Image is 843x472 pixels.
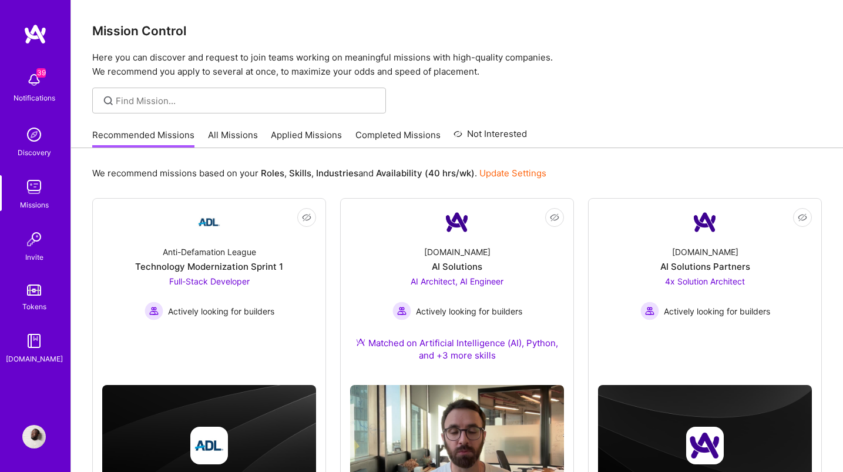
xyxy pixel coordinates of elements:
img: logo [23,24,47,45]
img: Actively looking for builders [145,302,163,320]
img: guide book [22,329,46,353]
div: [DOMAIN_NAME] [672,246,738,258]
b: Industries [316,168,358,179]
img: discovery [22,123,46,146]
span: Actively looking for builders [416,305,522,317]
img: Actively looking for builders [392,302,411,320]
img: Company logo [190,427,228,464]
div: AI Solutions Partners [660,260,750,273]
div: Missions [20,199,49,211]
a: User Avatar [19,425,49,448]
h3: Mission Control [92,24,822,38]
i: icon EyeClosed [798,213,807,222]
span: 39 [36,68,46,78]
a: Not Interested [454,127,527,148]
span: Actively looking for builders [168,305,274,317]
input: Find Mission... [116,95,377,107]
p: We recommend missions based on your , , and . [92,167,546,179]
a: Update Settings [479,168,546,179]
img: Company Logo [443,208,471,236]
p: Here you can discover and request to join teams working on meaningful missions with high-quality ... [92,51,822,79]
a: Applied Missions [271,129,342,148]
img: Company logo [686,427,724,464]
span: AI Architect, AI Engineer [411,276,503,286]
img: tokens [27,284,41,296]
div: Anti-Defamation League [163,246,256,258]
div: Technology Modernization Sprint 1 [135,260,283,273]
i: icon SearchGrey [102,94,115,108]
i: icon EyeClosed [302,213,311,222]
div: Discovery [18,146,51,159]
b: Roles [261,168,284,179]
div: Matched on Artificial Intelligence (AI), Python, and +3 more skills [350,337,564,361]
b: Availability (40 hrs/wk) [376,168,475,179]
a: Company Logo[DOMAIN_NAME]AI Solutions Partners4x Solution Architect Actively looking for builders... [598,208,812,352]
div: [DOMAIN_NAME] [6,353,63,365]
div: Tokens [22,300,46,313]
img: Company Logo [691,208,719,236]
img: Invite [22,227,46,251]
img: teamwork [22,175,46,199]
a: Company LogoAnti-Defamation LeagueTechnology Modernization Sprint 1Full-Stack Developer Actively ... [102,208,316,352]
img: Ateam Purple Icon [356,337,365,347]
img: User Avatar [22,425,46,448]
div: AI Solutions [432,260,482,273]
a: Recommended Missions [92,129,194,148]
span: Full-Stack Developer [169,276,250,286]
span: 4x Solution Architect [665,276,745,286]
a: Completed Missions [355,129,441,148]
span: Actively looking for builders [664,305,770,317]
div: [DOMAIN_NAME] [424,246,491,258]
div: Invite [25,251,43,263]
div: Notifications [14,92,55,104]
img: bell [22,68,46,92]
img: Actively looking for builders [640,302,659,320]
img: Company Logo [195,208,223,236]
a: Company Logo[DOMAIN_NAME]AI SolutionsAI Architect, AI Engineer Actively looking for buildersActiv... [350,208,564,376]
i: icon EyeClosed [550,213,559,222]
a: All Missions [208,129,258,148]
b: Skills [289,168,311,179]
